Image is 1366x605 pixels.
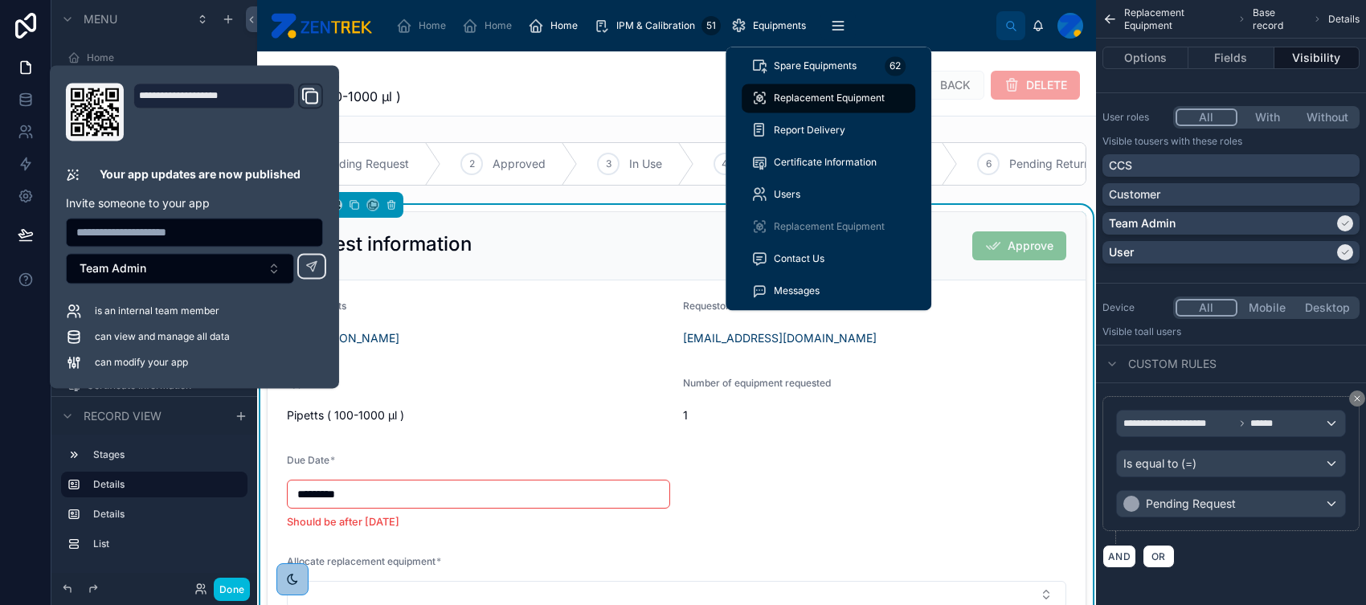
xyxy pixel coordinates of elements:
[1109,244,1134,260] p: User
[683,407,1066,423] span: 1
[742,180,915,209] a: Users
[1128,356,1217,372] span: Custom rules
[1102,545,1136,568] button: AND
[287,555,436,567] span: Allocate replacement equipment
[774,59,857,72] span: Spare Equipments
[93,448,235,461] label: Stages
[753,19,806,32] span: Equipments
[1109,157,1132,174] p: CCS
[523,11,589,40] a: Home
[1146,496,1236,512] span: Pending Request
[385,8,996,43] div: scrollable content
[683,330,877,346] a: [EMAIL_ADDRESS][DOMAIN_NAME]
[80,260,146,276] span: Team Admin
[1102,111,1167,124] label: User roles
[742,148,915,177] a: Certificate Information
[774,92,885,104] span: Replacement Equipment
[485,19,512,32] span: Home
[1188,47,1274,69] button: Fields
[1124,6,1230,32] span: Replacement Equipment
[774,124,845,137] span: Report Delivery
[774,252,824,265] span: Contact Us
[133,83,323,141] div: Domain and Custom Link
[419,19,446,32] span: Home
[1148,550,1169,562] span: OR
[287,330,399,346] a: งาน[PERSON_NAME]
[84,11,117,27] span: Menu
[51,435,257,573] div: scrollable content
[742,212,915,241] a: Replacement Equipment
[550,19,578,32] span: Home
[287,454,329,466] span: Due Date
[1116,450,1346,477] button: Is equal to (=)
[742,84,915,112] a: Replacement Equipment
[95,356,188,369] span: can modify your app
[885,56,906,76] div: 62
[774,220,885,233] span: Replacement Equipment
[1143,545,1175,568] button: OR
[616,19,695,32] span: IPM & Calibration
[1102,301,1167,314] label: Device
[683,377,831,389] span: Number of equipment requested
[100,166,301,182] p: Your app updates are now published
[87,51,238,64] label: Home
[683,300,730,312] span: Requestor
[742,244,915,273] a: Contact Us
[1102,135,1360,148] p: Visible to
[742,51,915,80] a: Spare Equipments62
[66,253,294,284] button: Select Button
[1109,186,1160,202] p: Customer
[1102,325,1360,338] p: Visible to
[726,47,931,310] div: scrollable content
[701,16,721,35] div: 51
[214,578,250,601] button: Done
[1297,108,1357,126] button: Without
[93,538,235,550] label: List
[66,195,323,211] p: Invite someone to your app
[1176,299,1237,317] button: All
[589,11,726,40] a: IPM & Calibration51
[457,11,523,40] a: Home
[270,13,372,39] img: App logo
[287,231,472,257] h2: Request information
[391,11,457,40] a: Home
[1143,135,1242,147] span: Users with these roles
[84,408,162,424] span: Record view
[1274,47,1360,69] button: Visibility
[1176,108,1237,126] button: All
[1253,6,1306,32] span: Base record
[1116,490,1346,517] button: Pending Request
[93,508,235,521] label: Details
[95,305,219,317] span: is an internal team member
[287,515,670,529] li: Should be after [DATE]
[742,276,915,305] a: Messages
[1143,325,1181,337] span: all users
[774,284,820,297] span: Messages
[287,407,404,423] span: Pipetts ( 100-1000 µl )
[726,11,817,40] a: Equipments
[95,330,230,343] span: can view and manage all data
[93,478,235,491] label: Details
[1237,108,1298,126] button: With
[1102,47,1188,69] button: Options
[774,188,800,201] span: Users
[1123,456,1196,472] span: Is equal to (=)
[1328,13,1360,26] span: Details
[774,156,877,169] span: Certificate Information
[1237,299,1298,317] button: Mobile
[1297,299,1357,317] button: Desktop
[267,64,401,87] h1: BG-RE-15
[1109,215,1176,231] p: Team Admin
[742,116,915,145] a: Report Delivery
